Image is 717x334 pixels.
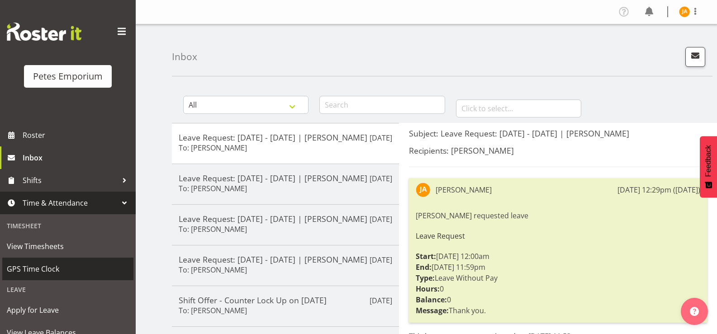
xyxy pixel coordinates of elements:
[370,132,392,143] p: [DATE]
[2,299,133,321] a: Apply for Leave
[416,273,435,283] strong: Type:
[179,225,247,234] h6: To: [PERSON_NAME]
[172,52,197,62] h4: Inbox
[416,251,436,261] strong: Start:
[7,23,81,41] img: Rosterit website logo
[370,173,392,184] p: [DATE]
[179,306,247,315] h6: To: [PERSON_NAME]
[179,295,392,305] h5: Shift Offer - Counter Lock Up on [DATE]
[2,235,133,258] a: View Timesheets
[409,128,707,138] h5: Subject: Leave Request: [DATE] - [DATE] | [PERSON_NAME]
[179,254,392,264] h5: Leave Request: [DATE] - [DATE] | [PERSON_NAME]
[409,146,707,155] h5: Recipients: [PERSON_NAME]
[370,254,392,265] p: [DATE]
[416,183,430,197] img: jeseryl-armstrong10788.jpg
[416,284,440,294] strong: Hours:
[7,303,129,317] span: Apply for Leave
[179,143,247,152] h6: To: [PERSON_NAME]
[7,240,129,253] span: View Timesheets
[456,99,581,118] input: Click to select...
[2,280,133,299] div: Leave
[416,208,700,318] div: [PERSON_NAME] requested leave [DATE] 12:00am [DATE] 11:59pm Leave Without Pay 0 0 Thank you.
[179,214,392,224] h5: Leave Request: [DATE] - [DATE] | [PERSON_NAME]
[23,151,131,165] span: Inbox
[690,307,699,316] img: help-xxl-2.png
[179,132,392,142] h5: Leave Request: [DATE] - [DATE] | [PERSON_NAME]
[436,184,492,195] div: [PERSON_NAME]
[179,265,247,274] h6: To: [PERSON_NAME]
[2,216,133,235] div: Timesheet
[704,145,712,177] span: Feedback
[370,214,392,225] p: [DATE]
[179,173,392,183] h5: Leave Request: [DATE] - [DATE] | [PERSON_NAME]
[23,128,131,142] span: Roster
[7,262,129,276] span: GPS Time Clock
[679,6,690,17] img: jeseryl-armstrong10788.jpg
[319,96,445,114] input: Search
[416,306,449,315] strong: Message:
[23,196,118,210] span: Time & Attendance
[416,295,447,305] strong: Balance:
[23,174,118,187] span: Shifts
[370,295,392,306] p: [DATE]
[33,70,103,83] div: Petes Emporium
[416,232,700,240] h6: Leave Request
[179,184,247,193] h6: To: [PERSON_NAME]
[700,136,717,198] button: Feedback - Show survey
[416,262,432,272] strong: End:
[617,184,700,195] div: [DATE] 12:29pm ([DATE])
[2,258,133,280] a: GPS Time Clock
